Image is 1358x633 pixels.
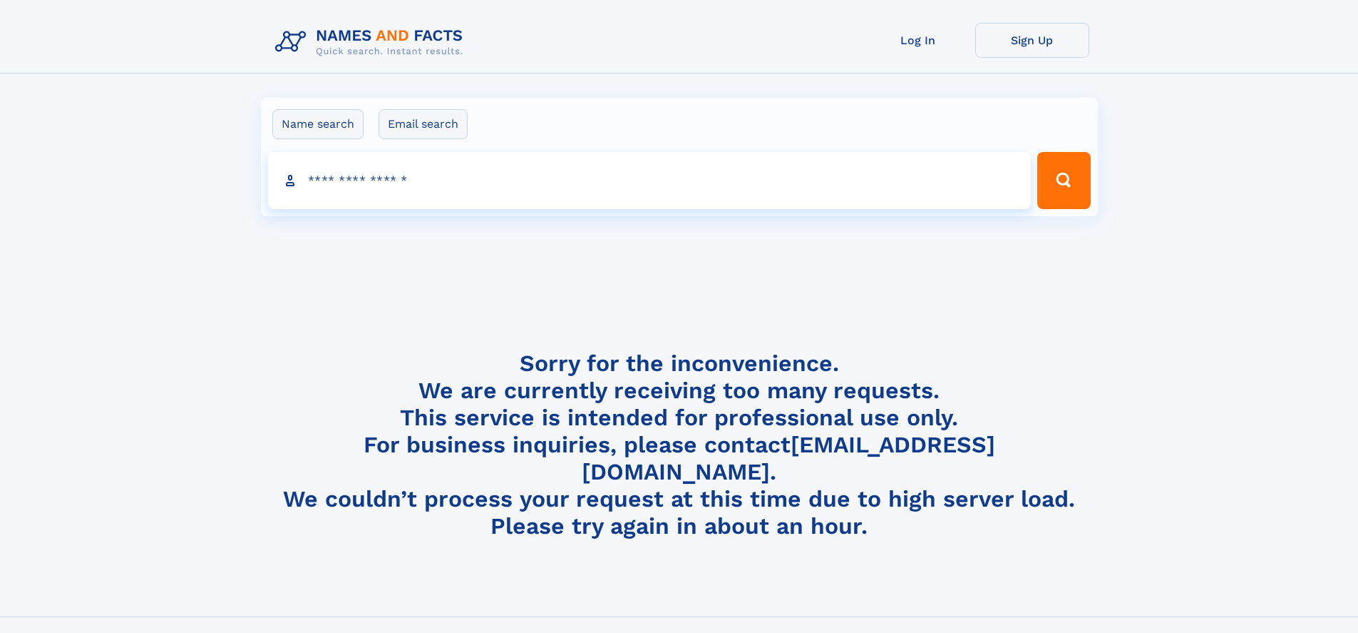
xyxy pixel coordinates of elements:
[268,152,1032,209] input: search input
[582,431,995,485] a: [EMAIL_ADDRESS][DOMAIN_NAME]
[1037,152,1090,209] button: Search Button
[272,109,364,139] label: Name search
[861,23,975,58] a: Log In
[269,350,1089,540] h4: Sorry for the inconvenience. We are currently receiving too many requests. This service is intend...
[269,23,475,61] img: Logo Names and Facts
[975,23,1089,58] a: Sign Up
[379,109,468,139] label: Email search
